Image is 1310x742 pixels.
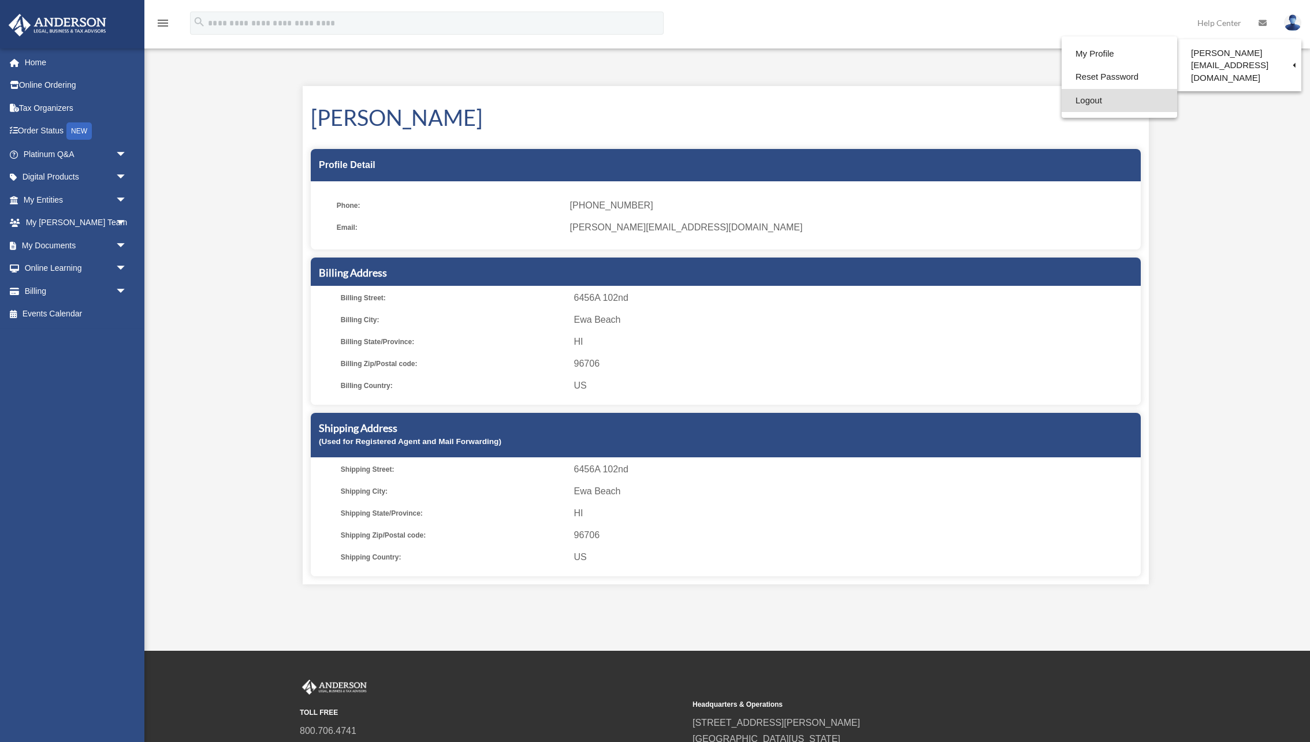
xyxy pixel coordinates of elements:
span: Billing State/Province: [341,334,566,350]
a: Tax Organizers [8,96,144,120]
img: Anderson Advisors Platinum Portal [300,680,369,695]
span: Email: [337,219,562,236]
i: menu [156,16,170,30]
span: [PHONE_NUMBER] [570,197,1133,214]
span: HI [574,334,1137,350]
span: Ewa Beach [574,312,1137,328]
span: Phone: [337,197,562,214]
i: search [193,16,206,28]
a: Reset Password [1062,65,1177,89]
div: NEW [66,122,92,140]
span: arrow_drop_down [116,257,139,281]
a: Digital Productsarrow_drop_down [8,166,144,189]
span: US [574,549,1137,565]
small: Headquarters & Operations [693,699,1077,711]
a: Platinum Q&Aarrow_drop_down [8,143,144,166]
a: My Entitiesarrow_drop_down [8,188,144,211]
a: menu [156,20,170,30]
h5: Shipping Address [319,421,1133,435]
span: Billing City: [341,312,566,328]
h5: Billing Address [319,266,1133,280]
span: Shipping State/Province: [341,505,566,521]
span: arrow_drop_down [116,143,139,166]
a: Billingarrow_drop_down [8,279,144,303]
span: 96706 [574,527,1137,543]
a: My Documentsarrow_drop_down [8,234,144,257]
a: Order StatusNEW [8,120,144,143]
span: Shipping Country: [341,549,566,565]
img: User Pic [1284,14,1301,31]
span: HI [574,505,1137,521]
span: arrow_drop_down [116,234,139,258]
span: Billing Street: [341,290,566,306]
span: Shipping Street: [341,461,566,478]
small: TOLL FREE [300,707,684,719]
a: [PERSON_NAME][EMAIL_ADDRESS][DOMAIN_NAME] [1177,42,1301,88]
span: arrow_drop_down [116,188,139,212]
span: 96706 [574,356,1137,372]
small: (Used for Registered Agent and Mail Forwarding) [319,437,501,446]
span: Billing Country: [341,378,566,394]
span: Billing Zip/Postal code: [341,356,566,372]
div: Profile Detail [311,149,1141,181]
a: [STREET_ADDRESS][PERSON_NAME] [693,718,860,728]
span: US [574,378,1137,394]
a: Logout [1062,89,1177,113]
span: arrow_drop_down [116,279,139,303]
h1: [PERSON_NAME] [311,102,1141,133]
a: My Profile [1062,42,1177,66]
a: 800.706.4741 [300,726,356,736]
img: Anderson Advisors Platinum Portal [5,14,110,36]
span: arrow_drop_down [116,166,139,189]
span: [PERSON_NAME][EMAIL_ADDRESS][DOMAIN_NAME] [570,219,1133,236]
span: Shipping City: [341,483,566,499]
a: Online Ordering [8,74,144,97]
span: Shipping Zip/Postal code: [341,527,566,543]
a: My [PERSON_NAME] Teamarrow_drop_down [8,211,144,234]
span: Ewa Beach [574,483,1137,499]
a: Events Calendar [8,303,144,326]
a: Home [8,51,144,74]
span: 6456A 102nd [574,290,1137,306]
a: Online Learningarrow_drop_down [8,257,144,280]
span: arrow_drop_down [116,211,139,235]
span: 6456A 102nd [574,461,1137,478]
